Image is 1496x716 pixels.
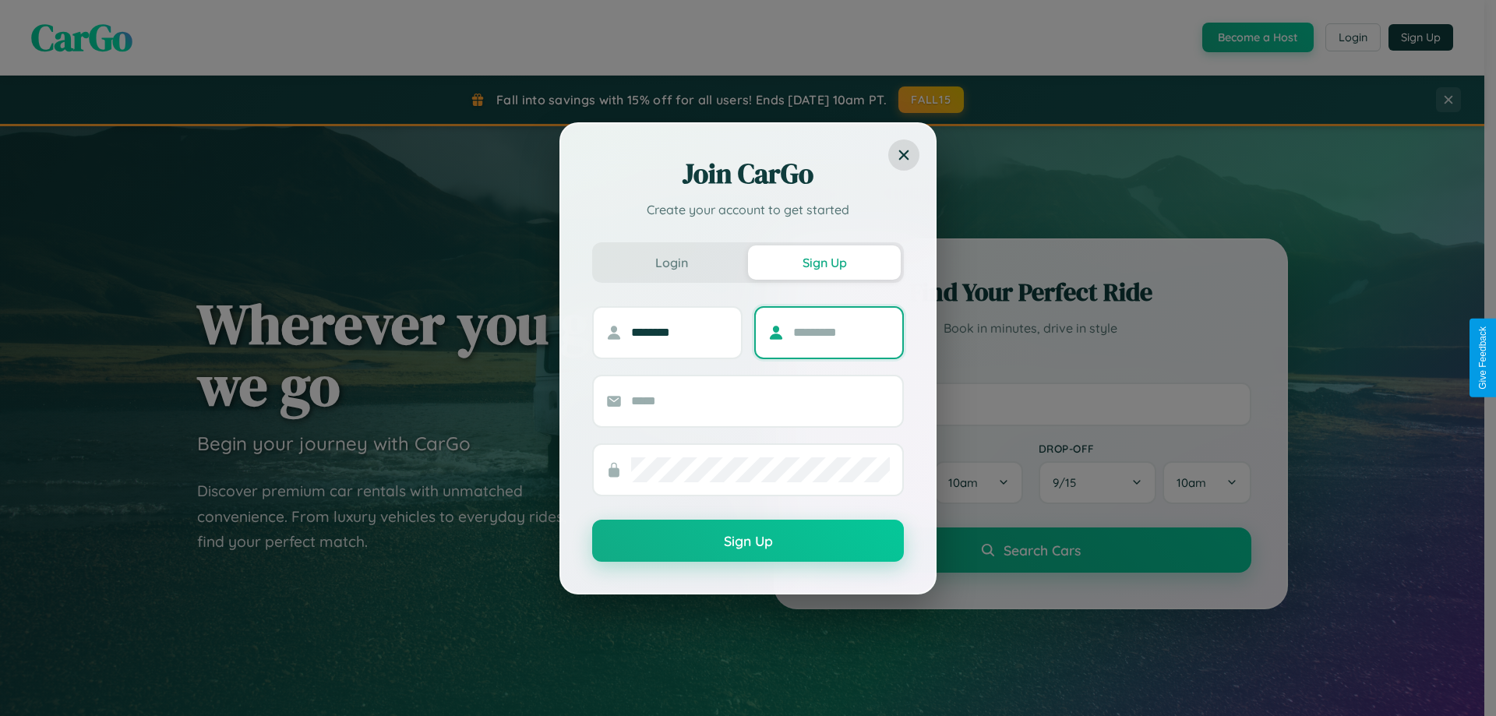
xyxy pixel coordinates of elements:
[592,520,904,562] button: Sign Up
[592,155,904,192] h2: Join CarGo
[1477,326,1488,390] div: Give Feedback
[592,200,904,219] p: Create your account to get started
[595,245,748,280] button: Login
[748,245,901,280] button: Sign Up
